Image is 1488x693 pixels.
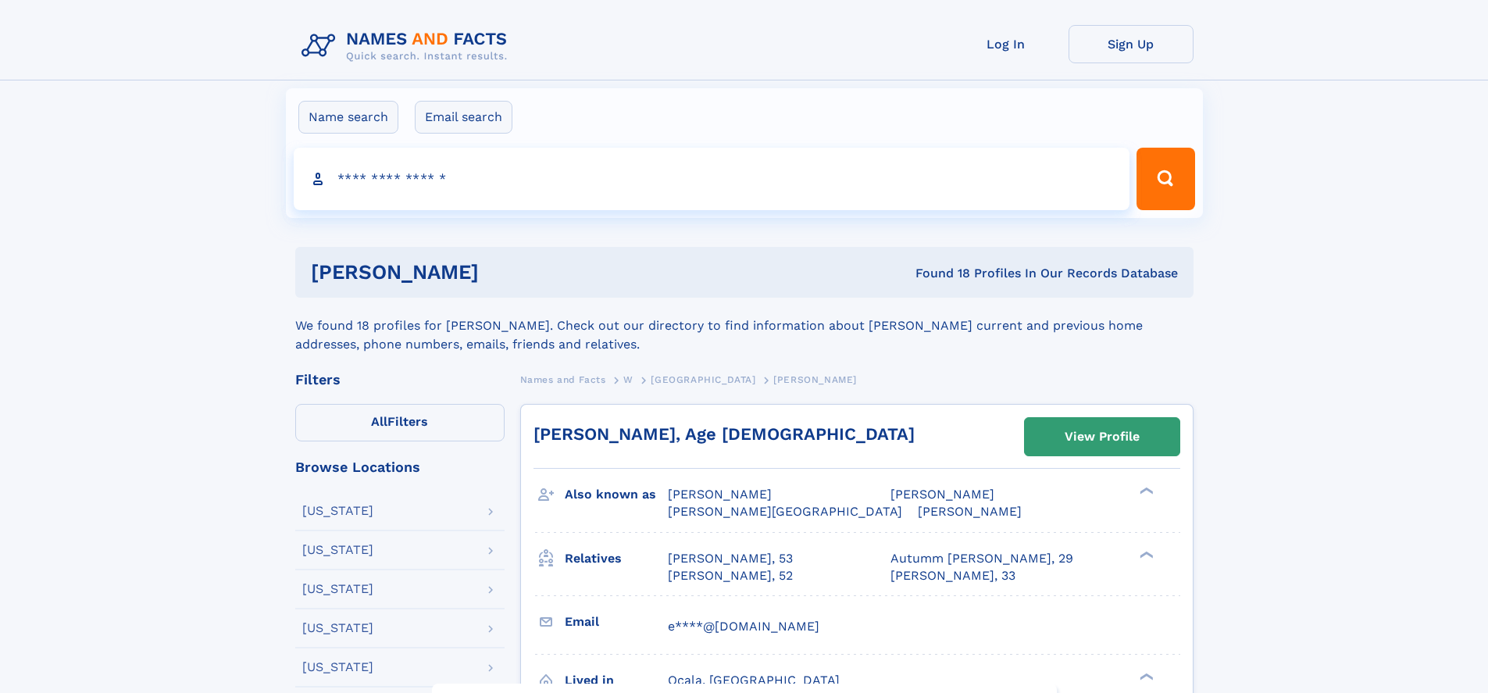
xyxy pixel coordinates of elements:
[533,424,915,444] a: [PERSON_NAME], Age [DEMOGRAPHIC_DATA]
[697,265,1178,282] div: Found 18 Profiles In Our Records Database
[651,374,755,385] span: [GEOGRAPHIC_DATA]
[565,609,668,635] h3: Email
[1025,418,1179,455] a: View Profile
[890,487,994,502] span: [PERSON_NAME]
[415,101,512,134] label: Email search
[668,550,793,567] a: [PERSON_NAME], 53
[298,101,398,134] label: Name search
[623,370,633,389] a: W
[295,460,505,474] div: Browse Locations
[295,298,1194,354] div: We found 18 profiles for [PERSON_NAME]. Check out our directory to find information about [PERSON...
[302,544,373,556] div: [US_STATE]
[668,673,840,688] span: Ocala, [GEOGRAPHIC_DATA]
[1136,549,1154,559] div: ❯
[295,373,505,387] div: Filters
[302,622,373,634] div: [US_STATE]
[1069,25,1194,63] a: Sign Up
[668,504,902,519] span: [PERSON_NAME][GEOGRAPHIC_DATA]
[890,567,1015,584] a: [PERSON_NAME], 33
[302,505,373,517] div: [US_STATE]
[295,404,505,441] label: Filters
[294,148,1130,210] input: search input
[371,414,387,429] span: All
[1137,148,1194,210] button: Search Button
[1136,486,1154,496] div: ❯
[668,567,793,584] a: [PERSON_NAME], 52
[302,583,373,595] div: [US_STATE]
[520,370,606,389] a: Names and Facts
[773,374,857,385] span: [PERSON_NAME]
[295,25,520,67] img: Logo Names and Facts
[565,545,668,572] h3: Relatives
[1065,419,1140,455] div: View Profile
[890,550,1073,567] a: Autumm [PERSON_NAME], 29
[651,370,755,389] a: [GEOGRAPHIC_DATA]
[302,661,373,673] div: [US_STATE]
[944,25,1069,63] a: Log In
[311,263,698,282] h1: [PERSON_NAME]
[668,487,772,502] span: [PERSON_NAME]
[623,374,633,385] span: W
[918,504,1022,519] span: [PERSON_NAME]
[1136,671,1154,681] div: ❯
[565,481,668,508] h3: Also known as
